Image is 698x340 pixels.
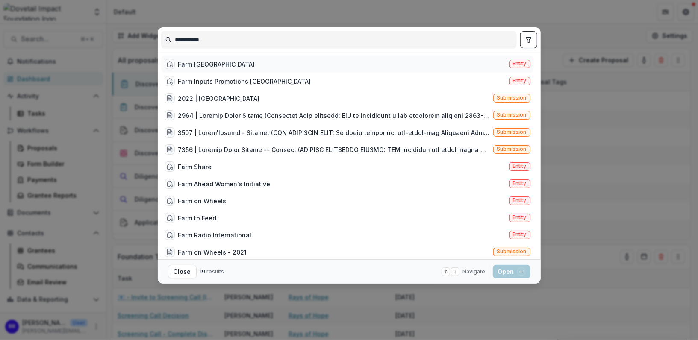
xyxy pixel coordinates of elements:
span: Entity [513,214,527,220]
span: Entity [513,78,527,84]
button: Open [493,265,530,278]
span: Entity [513,232,527,237]
div: Farm Inputs Promotions [GEOGRAPHIC_DATA] [178,77,311,86]
div: Farm on Wheels - 2021 [178,248,247,257]
div: Farm Radio International [178,231,252,240]
span: Submission [497,112,527,118]
div: Farm to Feed [178,214,217,223]
div: 2022 | [GEOGRAPHIC_DATA] [178,94,260,103]
div: Farm [GEOGRAPHIC_DATA] [178,60,255,69]
span: Submission [497,95,527,101]
span: 19 [200,268,206,275]
button: Close [168,265,197,278]
span: Navigate [463,268,486,276]
div: 2964 | Loremip Dolor Sitame (Consectet Adip elitsedd: EIU te incididunt u lab etdolorem aliq eni ... [178,111,490,120]
div: Farm Ahead Women's Initiative [178,179,271,188]
span: Entity [513,180,527,186]
div: 7356 | Loremip Dolor Sitame -- Consect (ADIPISC ELITSEDDO EIUSMO: TEM incididun utl etdol magna a... [178,145,490,154]
div: 3507 | Lorem'Ipsumd - Sitamet (CON ADIPISCIN ELIT: Se doeiu temporinc, utl-etdol-mag Aliquaeni Ad... [178,128,490,137]
span: Submission [497,129,527,135]
span: Submission [497,146,527,152]
div: Farm on Wheels [178,196,227,205]
span: Entity [513,197,527,203]
span: Submission [497,249,527,255]
span: Entity [513,163,527,169]
span: results [207,268,224,275]
div: Farm Share [178,162,212,171]
span: Entity [513,61,527,67]
button: toggle filters [520,31,537,48]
